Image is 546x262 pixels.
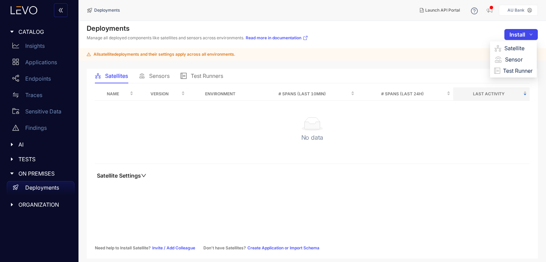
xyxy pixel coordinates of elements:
[188,87,252,101] th: Environment
[87,35,308,41] p: Manage all deployed components like satellites and sensors across environments.
[255,90,349,98] span: # Spans (last 10min)
[7,72,74,88] a: Endpoints
[10,29,14,34] span: caret-right
[25,43,45,49] p: Insights
[191,73,223,79] span: Test Runners
[87,52,91,56] span: warning
[507,8,525,13] p: AU Bank
[139,90,180,98] span: Version
[7,88,74,105] a: Traces
[95,246,151,250] span: Need help to Install Satellite?
[18,170,69,177] span: ON PREMISES
[136,87,188,101] th: Version
[105,73,128,79] span: Satellites
[203,246,246,250] span: Don’t have Satellites?
[149,73,170,79] span: Sensors
[4,152,74,166] div: TESTS
[4,137,74,152] div: AI
[7,181,74,197] a: Deployments
[94,8,120,13] span: Deployments
[25,75,51,82] p: Endpoints
[301,134,324,142] div: No data
[4,25,74,39] div: CATALOG
[10,171,14,176] span: caret-right
[505,56,533,63] span: Sensor
[357,87,454,101] th: # Spans (last 24h)
[12,124,19,131] span: warning
[25,92,42,98] p: Traces
[18,141,69,148] span: AI
[54,3,68,17] button: double-left
[10,202,14,207] span: caret-right
[98,90,128,98] span: Name
[10,142,14,147] span: caret-right
[58,8,63,14] span: double-left
[504,29,538,40] button: Installdown
[25,125,47,131] p: Findings
[503,67,533,74] span: Test Runner
[18,202,69,208] span: ORGANIZATION
[95,172,148,179] button: Satellite Settingsdown
[7,39,74,55] a: Insights
[529,33,533,37] span: down
[425,8,460,13] span: Launch API Portal
[18,29,69,35] span: CATALOG
[246,35,308,41] a: Read more in documentation
[12,92,19,98] span: swap
[4,197,74,212] div: ORGANIZATION
[25,108,61,114] p: Sensitive Data
[94,52,235,57] span: All satellite deployments and their settings apply across all environments.
[25,59,57,65] p: Applications
[7,105,74,121] a: Sensitive Data
[25,184,59,191] p: Deployments
[509,31,525,38] span: Install
[10,157,14,162] span: caret-right
[7,121,74,137] a: Findings
[87,24,308,32] h4: Deployments
[414,5,465,16] button: Launch API Portal
[253,87,357,101] th: # Spans (last 10min)
[247,246,319,250] a: Create Application or Import Schema
[95,87,136,101] th: Name
[152,246,195,250] a: Invite / Add Colleague
[456,90,522,98] span: Last Activity
[360,90,446,98] span: # Spans (last 24h)
[4,166,74,181] div: ON PREMISES
[7,55,74,72] a: Applications
[504,44,533,52] span: Satellite
[141,173,146,178] span: down
[18,156,69,162] span: TESTS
